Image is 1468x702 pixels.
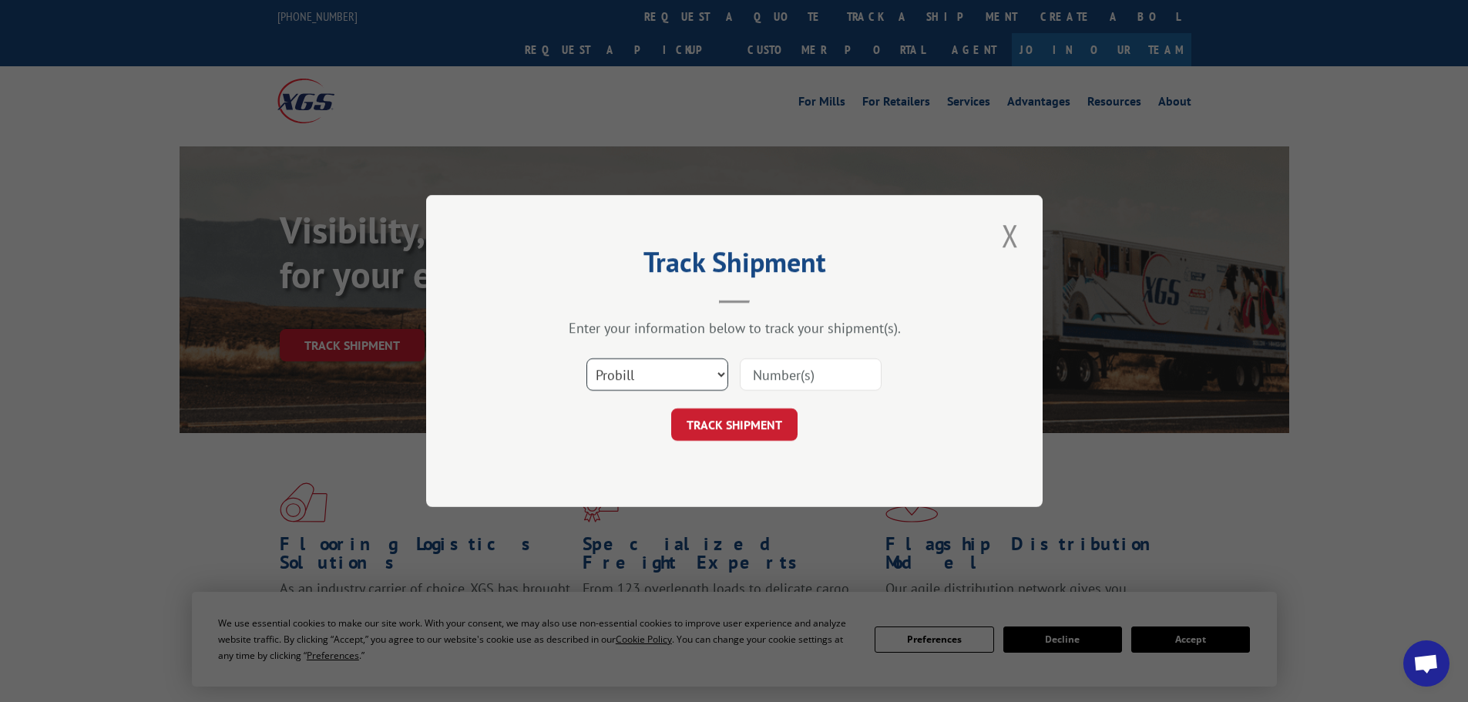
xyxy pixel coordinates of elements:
[997,214,1023,257] button: Close modal
[503,319,966,337] div: Enter your information below to track your shipment(s).
[671,408,798,441] button: TRACK SHIPMENT
[1403,640,1450,687] a: Open chat
[503,251,966,280] h2: Track Shipment
[740,358,882,391] input: Number(s)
